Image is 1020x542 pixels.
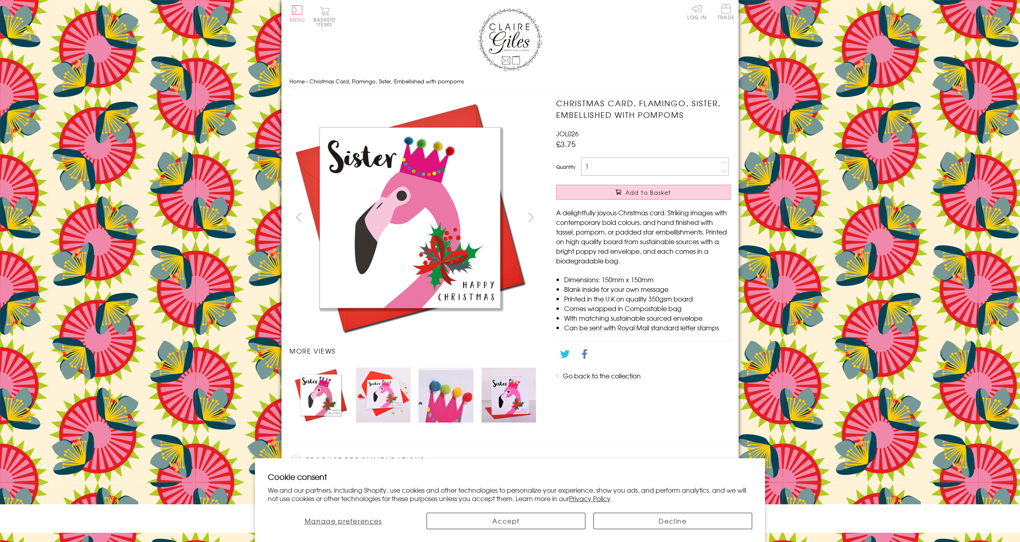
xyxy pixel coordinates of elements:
[317,16,336,28] span: 0 items
[593,513,752,529] button: Decline
[522,208,540,226] button: next
[564,323,731,332] li: Can be sent with Royal Mail standard letter stamps
[687,4,706,20] a: Log In
[419,368,473,422] img: Christmas Card, Flamingo, Sister, Embellished with pompoms
[563,371,641,380] a: Go back to the collection
[415,364,477,426] li: Carousel Page 3
[427,513,585,529] button: Accept
[478,8,542,71] img: Claire Giles Greetings Cards
[556,185,731,200] button: Add to Basket
[293,368,348,422] img: Christmas Card, Flamingo, Sister, Embellished with pompoms
[289,364,540,426] ul: Carousel Pagination
[569,493,611,503] a: Privacy Policy
[289,346,540,356] h3: More views
[564,313,731,323] li: With matching sustainable sourced envelope
[289,16,305,23] span: Menu
[625,188,671,196] span: Add to Basket
[356,368,411,422] img: Christmas Card, Flamingo, Sister, Embellished with pompoms
[305,516,382,526] span: Manage preferences
[289,5,305,22] button: Menu
[289,73,731,90] nav: breadcrumbs
[564,294,731,303] li: Printed in the U.K on quality 350gsm board
[289,97,530,338] img: Christmas Card, Flamingo, Sister, Embellished with pompoms
[478,364,540,426] li: Carousel Page 4
[556,97,731,121] h1: Christmas Card, Flamingo, Sister, Embellished with pompoms
[268,513,419,529] button: Manage preferences
[268,471,752,482] h2: Cookie consent
[564,284,731,294] li: Blank inside for your own message
[564,303,731,313] li: Comes wrapped in Compostable bag
[289,77,305,85] a: Home
[268,486,752,503] p: We and our partners, including Shopify, use cookies and other technologies to personalize your ex...
[352,364,415,426] li: Carousel Page 2
[306,77,308,85] span: ›
[718,4,735,21] a: Trade
[289,208,308,226] button: prev
[482,368,536,422] img: Christmas Card, Flamingo, Sister, Embellished with pompoms
[540,97,781,338] img: Christmas Card, Flamingo, Sister, Embellished with pompoms
[289,364,352,426] li: Carousel Page 1 (Current Slide)
[556,208,731,265] p: A delightfully joyous Christmas card. Striking images with contemporary bold colours, and hand fi...
[310,77,464,85] span: Christmas Card, Flamingo, Sister, Embellished with pompoms
[556,138,576,150] span: £3.75
[556,129,579,138] span: JOL026
[718,4,735,20] span: Trade
[564,275,731,284] li: Dimensions: 150mm x 150mm
[314,6,336,27] button: Basket0 items
[556,163,575,170] label: Quantity
[289,455,731,467] h2: Product recommendations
